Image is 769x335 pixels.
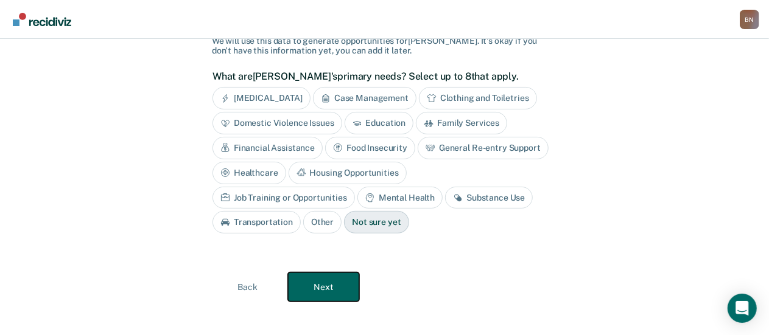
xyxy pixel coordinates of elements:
[344,211,409,233] div: Not sure yet
[13,13,71,26] img: Recidiviz
[445,187,533,209] div: Substance Use
[212,71,550,82] label: What are [PERSON_NAME]'s primary needs? Select up to 8 that apply.
[740,10,759,29] div: B N
[212,87,311,109] div: [MEDICAL_DATA]
[345,112,414,134] div: Education
[212,162,286,184] div: Healthcare
[740,10,759,29] button: Profile dropdown button
[212,36,557,57] div: We will use this data to generate opportunities for [PERSON_NAME] . It's okay if you don't have t...
[419,87,537,109] div: Clothing and Toiletries
[212,187,355,209] div: Job Training or Opportunities
[418,137,549,159] div: General Re-entry Support
[212,137,323,159] div: Financial Assistance
[303,211,342,233] div: Other
[728,294,757,323] div: Open Intercom Messenger
[357,187,443,209] div: Mental Health
[416,112,507,134] div: Family Services
[289,162,407,184] div: Housing Opportunities
[212,211,301,233] div: Transportation
[212,112,342,134] div: Domestic Violence Issues
[288,272,359,302] button: Next
[325,137,415,159] div: Food Insecurity
[212,272,283,302] button: Back
[313,87,416,109] div: Case Management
